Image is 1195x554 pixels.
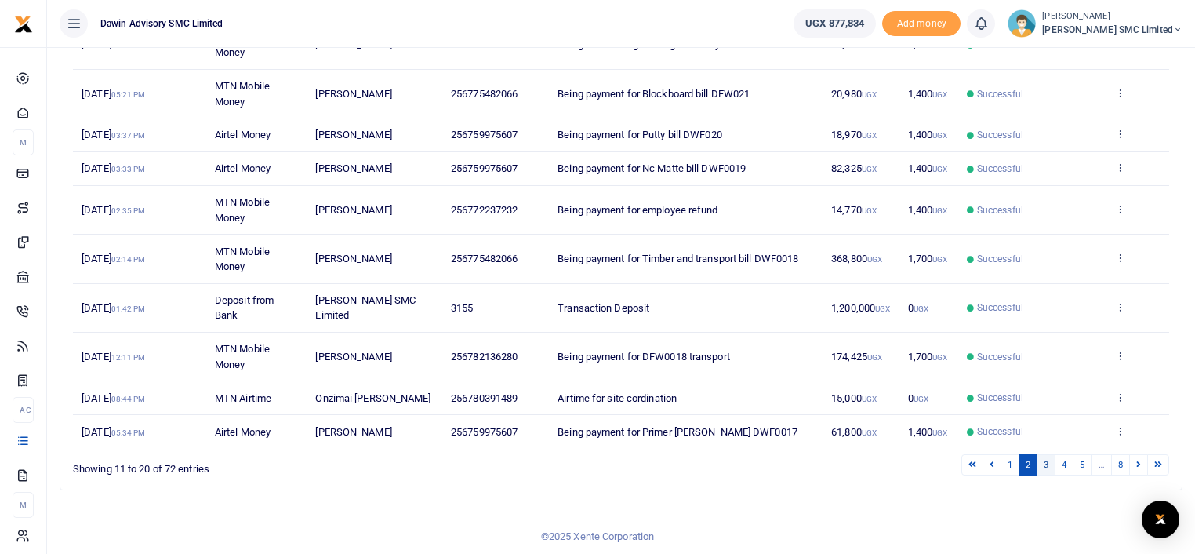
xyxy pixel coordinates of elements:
span: 20,980 [831,88,877,100]
small: UGX [862,131,877,140]
span: UGX 877,834 [805,16,864,31]
a: profile-user [PERSON_NAME] [PERSON_NAME] SMC Limited [1008,9,1182,38]
a: Add money [882,16,961,28]
span: 256759975607 [451,426,518,438]
a: 2 [1019,454,1037,476]
li: Toup your wallet [882,11,961,37]
span: [DATE] [82,162,145,174]
span: MTN Mobile Money [215,343,270,370]
span: Being payment for DFW0018 transport [558,351,730,363]
small: UGX [932,131,947,140]
span: 18,970 [831,129,877,140]
small: UGX [914,304,928,313]
span: [PERSON_NAME] [315,426,391,438]
small: 01:42 PM [111,304,146,313]
div: Open Intercom Messenger [1142,501,1179,538]
a: logo-small logo-large logo-large [14,17,33,29]
span: [DATE] [82,426,145,438]
small: UGX [932,255,947,264]
span: [PERSON_NAME] [315,88,391,100]
span: Add money [882,11,961,37]
span: [PERSON_NAME] [315,351,391,363]
span: Airtime for site cordination [558,392,677,404]
li: M [13,492,34,518]
span: Successful [977,301,1023,315]
small: 02:35 PM [111,206,146,215]
span: 256782136280 [451,351,518,363]
span: Being payment for Timber and transport bill DWF0018 [558,253,798,264]
span: [PERSON_NAME] [315,204,391,216]
span: 256759975607 [451,129,518,140]
span: 61,800 [831,426,877,438]
span: Successful [977,391,1023,405]
span: 1,400 [908,88,948,100]
small: 12:11 PM [111,353,146,362]
span: 0 [908,392,928,404]
span: 1,700 [908,351,948,363]
small: UGX [932,428,947,437]
span: [DATE] [82,88,145,100]
span: Onzimai [PERSON_NAME] [315,392,430,404]
span: Deposit from Bank [215,294,274,322]
small: UGX [867,353,882,362]
span: 256775482066 [451,88,518,100]
span: 82,325 [831,162,877,174]
img: profile-user [1008,9,1036,38]
small: 08:44 PM [111,395,146,403]
span: 256759975607 [451,162,518,174]
small: UGX [932,353,947,362]
small: UGX [914,395,928,403]
span: Successful [977,128,1023,142]
span: Successful [977,162,1023,176]
li: Wallet ballance [787,9,882,38]
span: 15,000 [831,392,877,404]
span: Successful [977,252,1023,266]
span: [PERSON_NAME] [315,129,391,140]
small: 05:34 PM [111,428,146,437]
span: Successful [977,350,1023,364]
span: [PERSON_NAME] [315,162,391,174]
span: [DATE] [82,253,145,264]
span: Dawin Advisory SMC Limited [94,16,230,31]
span: MTN Mobile Money [215,246,270,273]
small: 03:33 PM [111,165,146,173]
span: [PERSON_NAME] SMC Limited [315,294,416,322]
img: logo-small [14,15,33,34]
span: [DATE] [82,204,145,216]
small: 05:21 PM [111,90,146,99]
span: 3155 [451,302,473,314]
span: [PERSON_NAME] SMC Limited [1042,23,1182,37]
span: 1,700 [908,253,948,264]
span: 1,400 [908,426,948,438]
span: 14,770 [831,204,877,216]
span: 1,400 [908,204,948,216]
span: Being payment for Putty bill DWF020 [558,129,722,140]
span: 256772237232 [451,204,518,216]
div: Showing 11 to 20 of 72 entries [73,453,524,477]
span: 1,200,000 [831,302,890,314]
span: Transaction Deposit [558,302,649,314]
small: UGX [932,206,947,215]
small: UGX [862,428,877,437]
span: 256775482066 [451,253,518,264]
small: UGX [862,206,877,215]
small: UGX [932,165,947,173]
small: UGX [932,90,947,99]
span: 174,425 [831,351,882,363]
span: Successful [977,87,1023,101]
small: UGX [862,395,877,403]
a: 1 [1001,454,1019,476]
span: 256780391489 [451,392,518,404]
span: Airtel Money [215,129,271,140]
span: [DATE] [82,129,145,140]
span: Successful [977,425,1023,439]
a: 4 [1055,454,1073,476]
span: [DATE] [82,392,145,404]
li: M [13,129,34,155]
span: [PERSON_NAME] [315,253,391,264]
span: Being payment for employee refund [558,204,717,216]
span: Airtel Money [215,426,271,438]
small: UGX [862,165,877,173]
span: MTN Airtime [215,392,271,404]
span: [DATE] [82,351,145,363]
